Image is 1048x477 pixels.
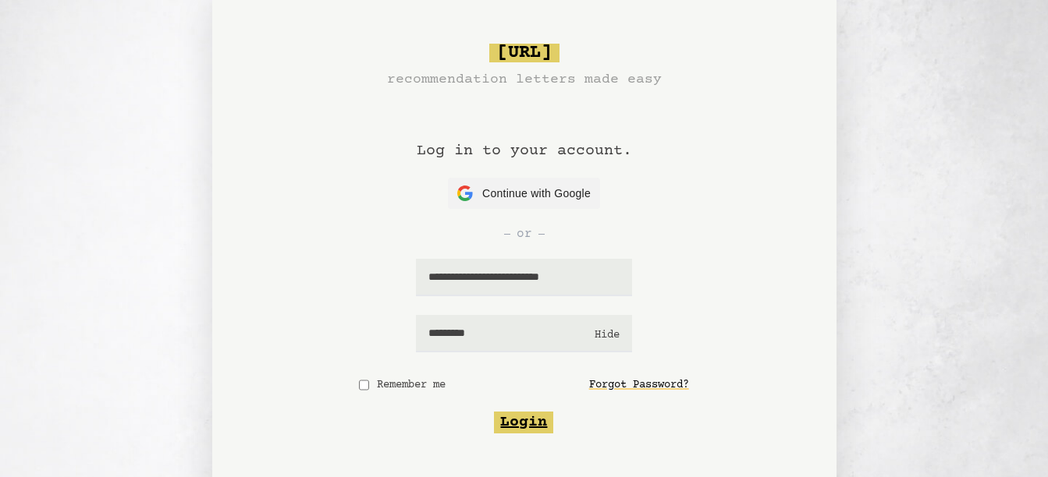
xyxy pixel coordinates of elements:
[417,90,632,178] h1: Log in to your account.
[448,178,600,209] button: Continue with Google
[595,327,620,343] button: Hide
[375,377,446,393] label: Remember me
[489,44,560,62] span: [URL]
[517,224,532,243] span: or
[387,69,662,90] h3: recommendation letters made easy
[494,412,553,433] button: Login
[589,371,689,399] a: Forgot Password?
[482,185,591,202] span: Continue with Google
